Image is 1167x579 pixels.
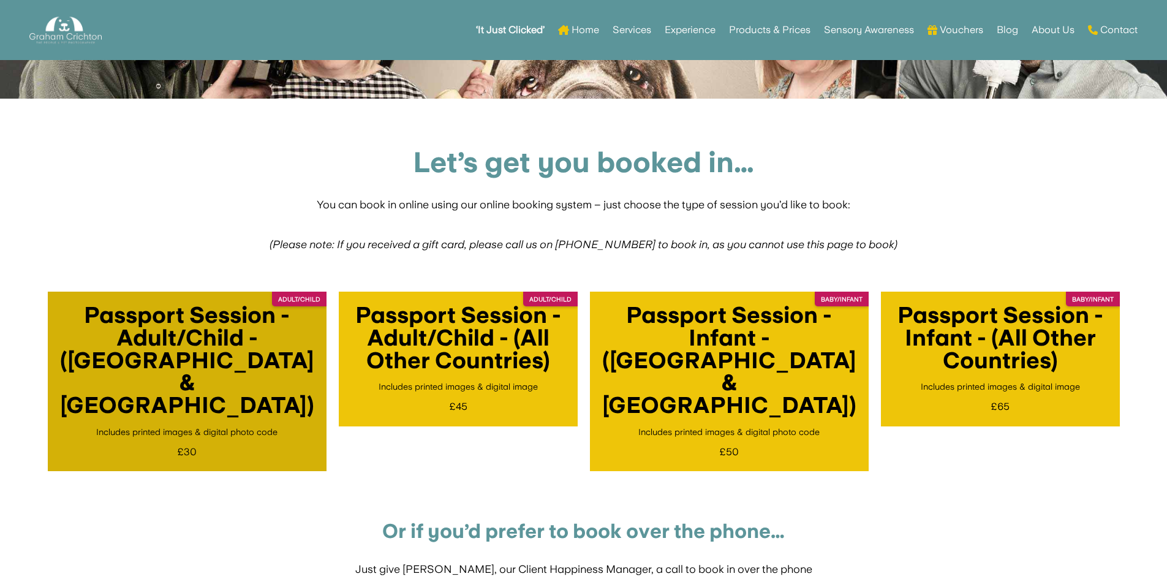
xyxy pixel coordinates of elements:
[355,562,812,575] span: Just give [PERSON_NAME], our Client Happiness Manager, a call to book in over the phone
[590,292,869,471] a: Baby/Infant Passport Session - Infant - ([GEOGRAPHIC_DATA] & [GEOGRAPHIC_DATA]) Includes printed ...
[881,292,1120,426] a: Baby/Infant Passport Session - Infant - (All Other Countries) Includes printed images & digital i...
[1032,6,1074,54] a: About Us
[602,304,856,423] h4: Passport Session - Infant - ([GEOGRAPHIC_DATA] & [GEOGRAPHIC_DATA])
[523,292,578,306] div: Adult/Child
[48,521,1120,547] h4: Or if you’d prefer to book over the phone…
[476,26,545,34] strong: ‘It Just Clicked’
[339,292,578,426] a: Adult/Child Passport Session - Adult/Child - (All Other Countries) Includes printed images & digi...
[921,381,1080,393] div: Includes printed images & digital image
[997,6,1018,54] a: Blog
[613,6,651,54] a: Services
[815,292,869,306] div: Baby/Infant
[729,6,810,54] a: Products & Prices
[476,6,545,54] a: ‘It Just Clicked’
[893,304,1108,377] h4: Passport Session - Infant - (All Other Countries)
[48,292,327,471] a: Adult/Child Passport Session - Adult/Child - ([GEOGRAPHIC_DATA] & [GEOGRAPHIC_DATA]) Includes pri...
[1066,292,1120,306] div: Baby/Infant
[638,426,820,439] div: Includes printed images & digital photo code
[1088,6,1138,54] a: Contact
[558,6,599,54] a: Home
[317,198,850,211] span: You can book in online using our online booking system – just choose the type of session you’d li...
[272,292,327,306] div: Adult/Child
[270,238,897,251] i: (Please note: If you received a gift card, please call us on [PHONE_NUMBER] to book in, as you ca...
[927,6,983,54] a: Vouchers
[351,304,565,377] h4: Passport Session - Adult/Child - (All Other Countries)
[379,381,538,393] div: Includes printed images & digital image
[253,148,915,183] h1: Let’s get you booked in…
[60,304,314,423] h4: Passport Session - Adult/Child - ([GEOGRAPHIC_DATA] & [GEOGRAPHIC_DATA])
[29,13,102,47] img: Graham Crichton Photography Logo
[96,426,278,439] div: Includes printed images & digital photo code
[665,6,716,54] a: Experience
[824,6,914,54] a: Sensory Awareness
